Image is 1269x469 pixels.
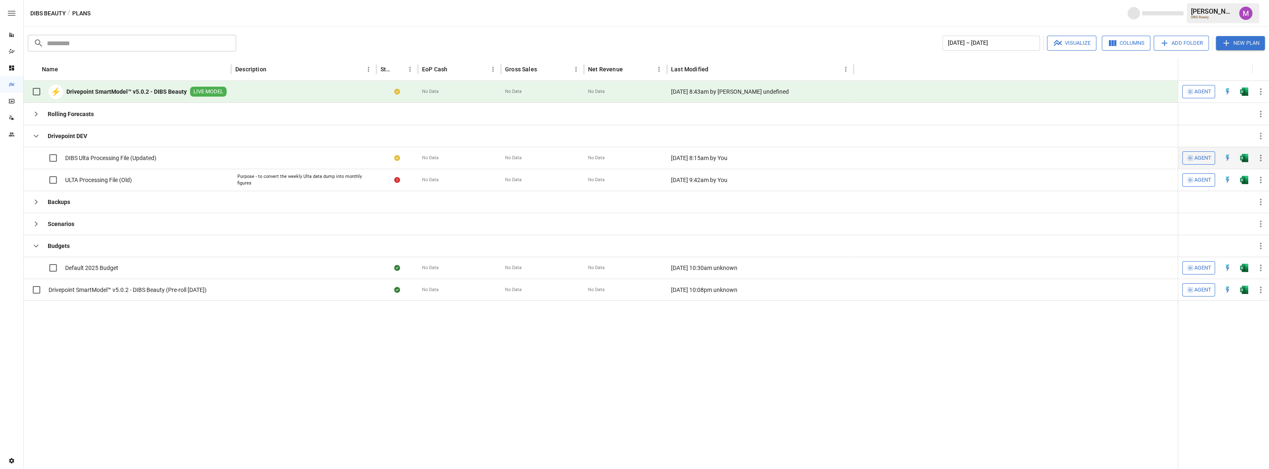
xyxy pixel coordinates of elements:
[422,287,439,293] span: No Data
[1182,173,1215,187] button: Agent
[1240,87,1248,96] div: Open in Excel
[65,176,132,184] span: ULTA Processing File (Old)
[59,63,71,75] button: Sort
[393,63,404,75] button: Sort
[505,177,522,183] span: No Data
[505,155,522,161] span: No Data
[1182,261,1215,275] button: Agent
[404,63,416,75] button: Status column menu
[671,66,708,73] div: Last Modified
[1223,154,1232,162] div: Open in Quick Edit
[1102,36,1150,51] button: Columns
[1216,36,1265,50] button: New Plan
[1182,151,1215,165] button: Agent
[653,63,665,75] button: Net Revenue column menu
[267,63,279,75] button: Sort
[588,155,605,161] span: No Data
[1194,263,1211,273] span: Agent
[1154,36,1209,51] button: Add Folder
[394,286,400,294] div: Sync complete
[1182,85,1215,98] button: Agent
[1257,63,1269,75] button: Sort
[1240,176,1248,184] img: excel-icon.76473adf.svg
[1240,154,1248,162] div: Open in Excel
[588,88,605,95] span: No Data
[505,265,522,271] span: No Data
[49,286,207,294] span: Drivepoint SmartModel™ v5.0.2 - DIBS Beauty (Pre-roll [DATE])
[30,8,66,19] button: DIBS Beauty
[48,110,94,118] b: Rolling Forecasts
[422,88,439,95] span: No Data
[1194,285,1211,295] span: Agent
[667,81,854,103] div: [DATE] 8:43am by [PERSON_NAME] undefined
[422,66,447,73] div: EoP Cash
[1240,286,1248,294] div: Open in Excel
[1240,176,1248,184] div: Open in Excel
[588,265,605,271] span: No Data
[1223,264,1232,272] div: Open in Quick Edit
[235,66,266,73] div: Description
[588,177,605,183] span: No Data
[49,85,63,99] div: ⚡
[1182,283,1215,296] button: Agent
[667,257,854,279] div: [DATE] 10:30am unknown
[48,220,74,228] b: Scenarios
[1047,36,1096,51] button: Visualize
[448,63,460,75] button: Sort
[422,177,439,183] span: No Data
[840,63,852,75] button: Last Modified column menu
[363,63,374,75] button: Description column menu
[237,173,370,186] div: Purpose - to convert the weekly Ulta data dump into monthly figures
[538,63,549,75] button: Sort
[1240,264,1248,272] img: excel-icon.76473adf.svg
[394,176,400,184] div: Error during sync.
[422,265,439,271] span: No Data
[1223,176,1232,184] img: quick-edit-flash.b8aec18c.svg
[1240,154,1248,162] img: excel-icon.76473adf.svg
[1223,264,1232,272] img: quick-edit-flash.b8aec18c.svg
[394,87,400,96] div: Your plan has changes in Excel that are not reflected in the Drivepoint Data Warehouse, select "S...
[1223,286,1232,294] img: quick-edit-flash.b8aec18c.svg
[505,88,522,95] span: No Data
[65,264,118,272] span: Default 2025 Budget
[505,66,537,73] div: Gross Sales
[1194,175,1211,185] span: Agent
[394,154,400,162] div: Your plan has changes in Excel that are not reflected in the Drivepoint Data Warehouse, select "S...
[1194,153,1211,163] span: Agent
[588,287,605,293] span: No Data
[667,169,854,191] div: [DATE] 9:42am by You
[1240,87,1248,96] img: excel-icon.76473adf.svg
[709,63,721,75] button: Sort
[1239,7,1252,20] img: Umer Muhammed
[1223,154,1232,162] img: quick-edit-flash.b8aec18c.svg
[667,147,854,169] div: [DATE] 8:15am by You
[487,63,499,75] button: EoP Cash column menu
[624,63,635,75] button: Sort
[68,8,71,19] div: /
[570,63,582,75] button: Gross Sales column menu
[1223,176,1232,184] div: Open in Quick Edit
[1223,286,1232,294] div: Open in Quick Edit
[1223,87,1232,96] div: Open in Quick Edit
[394,264,400,272] div: Sync complete
[65,154,156,162] span: DIBS Ulta Processing File (Updated)
[1234,2,1257,25] button: Umer Muhammed
[667,279,854,301] div: [DATE] 10:08pm unknown
[48,132,87,140] b: Drivepoint DEV
[1194,87,1211,97] span: Agent
[588,66,623,73] div: Net Revenue
[190,88,227,96] span: LIVE MODEL
[942,36,1040,51] button: [DATE] – [DATE]
[1191,7,1234,15] div: [PERSON_NAME]
[1240,286,1248,294] img: excel-icon.76473adf.svg
[381,66,392,73] div: Status
[66,87,187,96] b: Drivepoint SmartModel™ v5.0.2 - DIBS Beauty
[505,287,522,293] span: No Data
[42,66,58,73] div: Name
[1240,264,1248,272] div: Open in Excel
[422,155,439,161] span: No Data
[1191,15,1234,19] div: DIBS Beauty
[1223,87,1232,96] img: quick-edit-flash.b8aec18c.svg
[48,242,70,250] b: Budgets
